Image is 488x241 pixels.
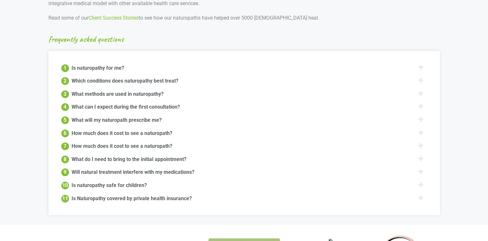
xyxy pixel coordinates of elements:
[72,181,147,189] div: Is naturopathy safe for children?
[61,195,69,202] div: 11
[72,168,194,175] div: Will natural treatment interfere with my medications?
[48,35,124,43] span: frequently asked questions​
[72,90,164,97] div: What methods are used in naturopathy?
[61,116,69,124] div: 5
[72,103,180,110] div: What can I expect during the first consultation?
[72,76,178,84] div: Which conditions does naturopathy best treat?
[61,103,69,111] div: 4
[72,64,124,71] div: Is naturopathy for me?
[72,142,172,149] div: How much does it cost to see a naturopath?
[61,90,69,98] div: 3
[61,156,69,163] div: 8
[72,194,192,202] div: Is Naturopathy covered by private health insurance?
[61,142,69,150] div: 7
[72,116,162,123] div: What will my naturopath prescribe me?
[61,182,69,189] div: 10
[61,168,69,176] div: 9
[61,129,69,137] div: 6
[61,77,69,85] div: 2
[72,155,186,163] div: What do I need to bring to the initial appointment?
[72,129,172,137] div: How much does it cost to see a naturopath?
[61,64,69,72] div: 1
